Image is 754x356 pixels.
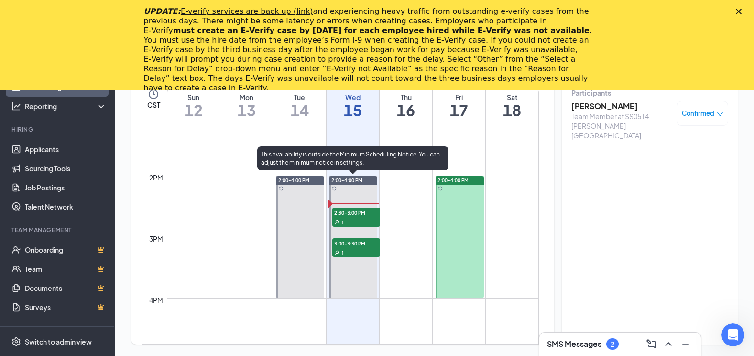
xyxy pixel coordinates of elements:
[341,219,344,226] span: 1
[257,146,448,170] div: This availability is outside the Minimum Scheduling Notice. You can adjust the minimum notice in ...
[645,338,657,350] svg: ComposeMessage
[327,88,379,123] a: October 15, 2025
[148,89,159,100] svg: Clock
[11,101,21,111] svg: Analysis
[25,259,107,278] a: TeamCrown
[433,92,485,102] div: Fri
[334,250,340,256] svg: User
[486,92,538,102] div: Sat
[644,336,659,352] button: ComposeMessage
[220,92,273,102] div: Mon
[611,340,614,348] div: 2
[167,102,220,118] h1: 12
[147,100,160,110] span: CST
[147,234,165,244] div: 3pm
[433,102,485,118] h1: 17
[273,88,326,123] a: October 14, 2025
[181,7,313,16] a: E-verify services are back up (link)
[571,88,728,98] div: Participants
[736,9,745,14] div: Close
[25,197,107,216] a: Talent Network
[438,186,443,191] svg: Sync
[380,88,432,123] a: October 16, 2025
[273,92,326,102] div: Tue
[147,295,165,305] div: 4pm
[327,102,379,118] h1: 15
[144,7,313,16] i: UPDATE:
[717,111,723,118] span: down
[25,337,92,346] div: Switch to admin view
[147,172,165,183] div: 2pm
[571,101,672,111] h3: [PERSON_NAME]
[220,88,273,123] a: October 13, 2025
[332,186,337,191] svg: Sync
[380,102,432,118] h1: 16
[167,88,220,123] a: October 12, 2025
[682,109,714,118] span: Confirmed
[571,111,672,140] div: Team Member at SS0514 [PERSON_NAME][GEOGRAPHIC_DATA]
[25,101,107,111] div: Reporting
[334,220,340,225] svg: User
[25,298,107,317] a: SurveysCrown
[678,336,693,352] button: Minimize
[433,88,485,123] a: October 17, 2025
[663,338,674,350] svg: ChevronUp
[437,177,469,184] span: 2:00-4:00 PM
[661,336,676,352] button: ChevronUp
[144,7,595,93] div: and experiencing heavy traffic from outstanding e-verify cases from the previous days. There migh...
[680,338,691,350] svg: Minimize
[167,92,220,102] div: Sun
[332,208,380,217] span: 2:30-3:00 PM
[547,339,601,349] h3: SMS Messages
[279,186,284,191] svg: Sync
[25,278,107,298] a: DocumentsCrown
[25,178,107,197] a: Job Postings
[11,125,105,133] div: Hiring
[25,159,107,178] a: Sourcing Tools
[341,250,344,256] span: 1
[11,226,105,234] div: Team Management
[25,240,107,259] a: OnboardingCrown
[273,102,326,118] h1: 14
[327,92,379,102] div: Wed
[25,140,107,159] a: Applicants
[173,26,590,35] b: must create an E‑Verify case by [DATE] for each employee hired while E‑Verify was not available
[278,177,309,184] span: 2:00-4:00 PM
[486,88,538,123] a: October 18, 2025
[331,177,362,184] span: 2:00-4:00 PM
[332,238,380,248] span: 3:00-3:30 PM
[380,92,432,102] div: Thu
[721,323,744,346] iframe: Intercom live chat
[220,102,273,118] h1: 13
[486,102,538,118] h1: 18
[11,337,21,346] svg: Settings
